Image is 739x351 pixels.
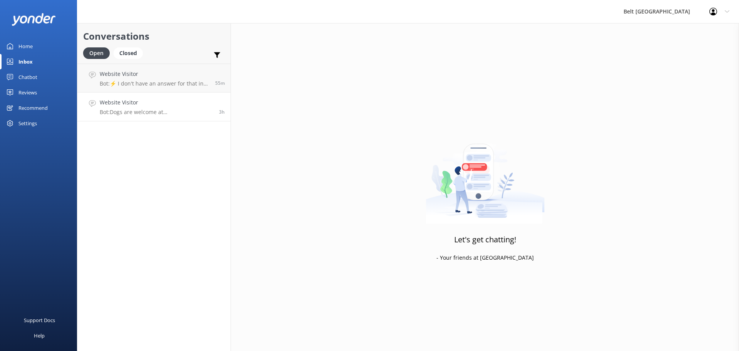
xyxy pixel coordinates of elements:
img: artwork of a man stealing a conversation from at giant smartphone [426,128,545,224]
a: Website VisitorBot:Dogs are welcome at [GEOGRAPHIC_DATA] in caravans and camper-vans outside of p... [77,92,231,121]
h2: Conversations [83,29,225,44]
span: Sep 15 2025 12:42pm (UTC +12:00) Pacific/Auckland [215,80,225,86]
div: Recommend [18,100,48,116]
p: Bot: ⚡ I don't have an answer for that in my knowledge base. Please try and rephrase your questio... [100,80,209,87]
div: Closed [114,47,143,59]
div: Settings [18,116,37,131]
a: Open [83,49,114,57]
div: Inbox [18,54,33,69]
span: Sep 15 2025 10:30am (UTC +12:00) Pacific/Auckland [219,109,225,115]
div: Support Docs [24,312,55,328]
div: Chatbot [18,69,37,85]
h3: Let's get chatting! [454,233,516,246]
p: Bot: Dogs are welcome at [GEOGRAPHIC_DATA] in caravans and camper-vans outside of peak season, by... [100,109,213,116]
div: Help [34,328,45,343]
a: Website VisitorBot:⚡ I don't have an answer for that in my knowledge base. Please try and rephras... [77,64,231,92]
div: Open [83,47,110,59]
p: - Your friends at [GEOGRAPHIC_DATA] [436,254,534,262]
a: Closed [114,49,147,57]
div: Home [18,39,33,54]
div: Reviews [18,85,37,100]
h4: Website Visitor [100,70,209,78]
img: yonder-white-logo.png [12,13,56,26]
h4: Website Visitor [100,98,213,107]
